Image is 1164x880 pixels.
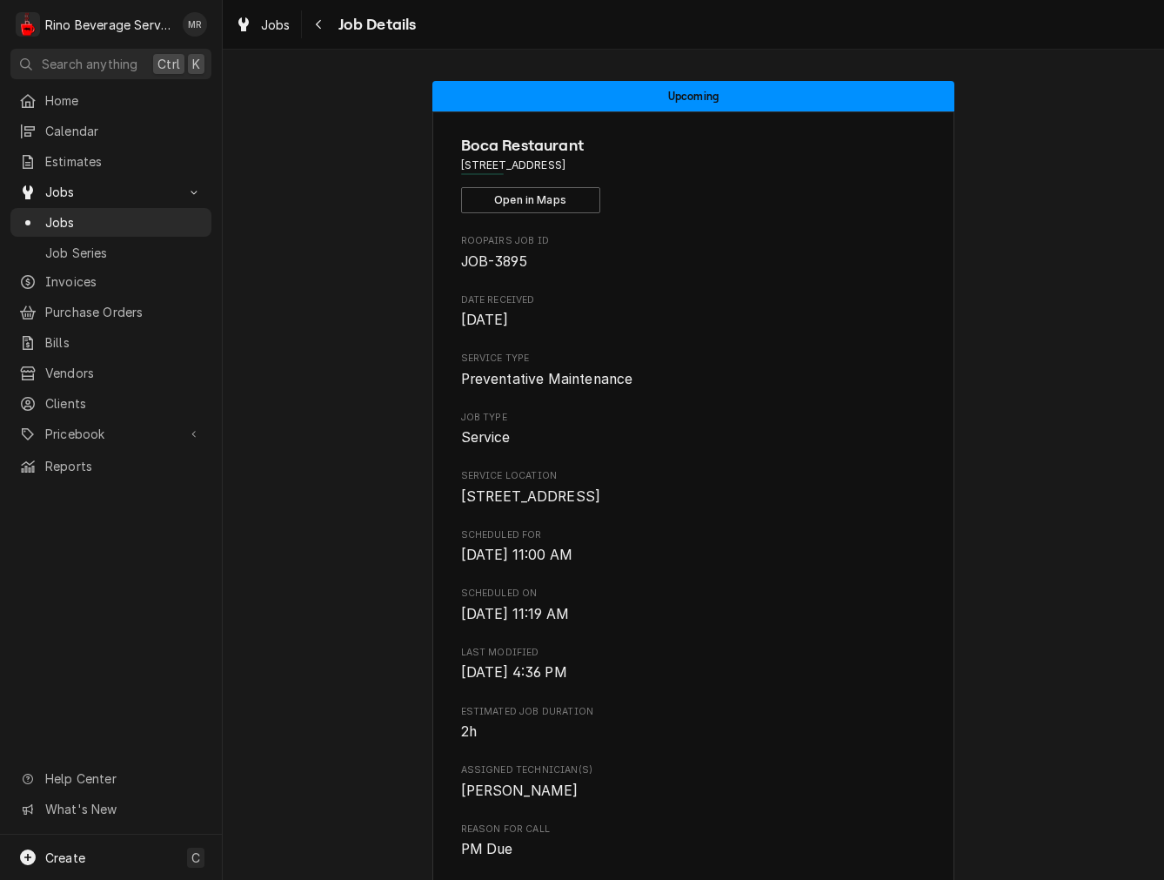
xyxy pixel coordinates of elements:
[461,763,927,801] div: Assigned Technician(s)
[461,411,927,448] div: Job Type
[461,606,569,622] span: [DATE] 11:19 AM
[461,823,927,836] span: Reason For Call
[461,646,927,660] span: Last Modified
[45,16,173,34] div: Rino Beverage Service
[461,352,927,389] div: Service Type
[461,841,513,857] span: PM Due
[45,800,201,818] span: What's New
[461,545,927,566] span: Scheduled For
[461,487,927,507] span: Service Location
[461,722,927,742] span: Estimated Job Duration
[45,425,177,443] span: Pricebook
[461,705,927,742] div: Estimated Job Duration
[45,769,201,788] span: Help Center
[10,328,211,357] a: Bills
[461,234,927,272] div: Roopairs Job ID
[461,528,927,566] div: Scheduled For
[183,12,207,37] div: Melissa Rinehart's Avatar
[668,91,719,102] span: Upcoming
[461,371,633,387] span: Preventative Maintenance
[461,252,927,272] span: Roopairs Job ID
[461,547,572,563] span: [DATE] 11:00 AM
[10,208,211,237] a: Jobs
[461,839,927,860] span: Reason For Call
[461,234,927,248] span: Roopairs Job ID
[183,12,207,37] div: MR
[45,213,203,232] span: Jobs
[461,134,927,213] div: Client Information
[461,662,927,683] span: Last Modified
[45,91,203,110] span: Home
[10,795,211,823] a: Go to What's New
[10,452,211,480] a: Reports
[10,420,211,448] a: Go to Pricebook
[45,152,203,171] span: Estimates
[45,850,85,865] span: Create
[461,352,927,366] span: Service Type
[45,183,177,201] span: Jobs
[228,10,298,39] a: Jobs
[10,147,211,176] a: Estimates
[10,298,211,326] a: Purchase Orders
[461,783,579,799] span: [PERSON_NAME]
[461,312,509,328] span: [DATE]
[45,122,203,140] span: Calendar
[461,705,927,719] span: Estimated Job Duration
[461,604,927,625] span: Scheduled On
[461,469,927,483] span: Service Location
[461,723,477,740] span: 2h
[261,16,291,34] span: Jobs
[461,411,927,425] span: Job Type
[10,178,211,206] a: Go to Jobs
[10,359,211,387] a: Vendors
[157,55,180,73] span: Ctrl
[10,238,211,267] a: Job Series
[45,457,203,475] span: Reports
[461,310,927,331] span: Date Received
[45,272,203,291] span: Invoices
[191,849,200,867] span: C
[461,646,927,683] div: Last Modified
[10,389,211,418] a: Clients
[305,10,333,38] button: Navigate back
[461,763,927,777] span: Assigned Technician(s)
[461,293,927,331] div: Date Received
[461,427,927,448] span: Job Type
[461,528,927,542] span: Scheduled For
[461,187,600,213] button: Open in Maps
[432,81,954,111] div: Status
[461,488,601,505] span: [STREET_ADDRESS]
[461,469,927,507] div: Service Location
[461,664,567,681] span: [DATE] 4:36 PM
[42,55,137,73] span: Search anything
[45,303,203,321] span: Purchase Orders
[461,587,927,601] span: Scheduled On
[45,244,203,262] span: Job Series
[461,134,927,158] span: Name
[461,369,927,390] span: Service Type
[461,293,927,307] span: Date Received
[192,55,200,73] span: K
[16,12,40,37] div: Rino Beverage Service's Avatar
[45,394,203,413] span: Clients
[10,117,211,145] a: Calendar
[10,49,211,79] button: Search anythingCtrlK
[10,267,211,296] a: Invoices
[461,158,927,173] span: Address
[45,364,203,382] span: Vendors
[461,781,927,802] span: Assigned Technician(s)
[10,764,211,793] a: Go to Help Center
[461,823,927,860] div: Reason For Call
[45,333,203,352] span: Bills
[333,13,417,37] span: Job Details
[10,86,211,115] a: Home
[461,253,527,270] span: JOB-3895
[461,587,927,624] div: Scheduled On
[16,12,40,37] div: R
[461,429,511,446] span: Service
